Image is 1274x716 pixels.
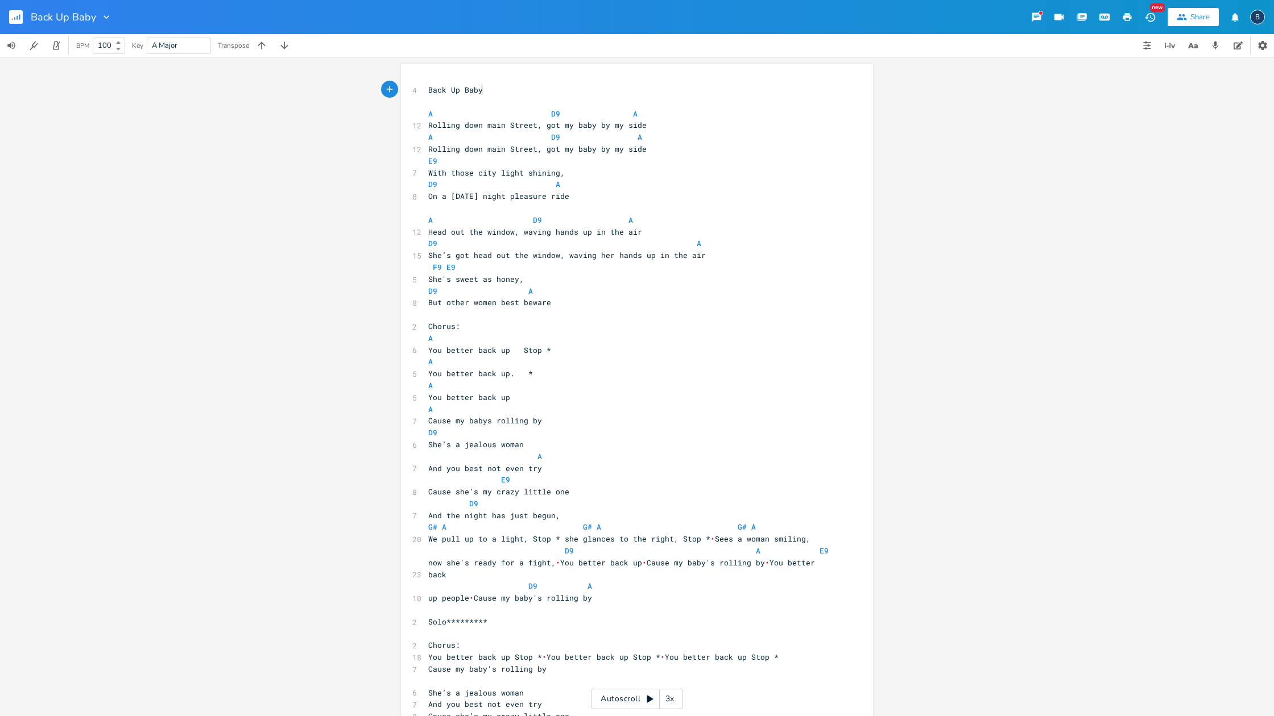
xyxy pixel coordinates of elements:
span: We pull up to a light, Stop * she glances to the right, Stop * Sees a woman smiling, [428,534,810,544]
span: A [556,179,560,189]
span: Chorus: [428,321,460,331]
span: And you best not even try [428,463,542,473]
span: A [537,451,542,461]
span: D9 [428,238,437,248]
span: She’s got head out the window, waving her hands up in the air [428,250,706,260]
span: With those city light shining, [428,168,565,178]
span: up people Cause my baby's rolling by [428,593,592,603]
span: A [428,356,433,367]
span: You better back up Stop * [428,345,551,355]
span: A [597,522,601,532]
span: D9 [551,109,560,119]
span: D9 [469,498,478,509]
span: D9 [428,427,437,438]
span: D9 [428,179,437,189]
span: And you best not even try [428,699,542,709]
span: \u2028 [710,534,715,544]
span: \u2028 [556,557,560,568]
span: On a [DATE] night pleasure ride [428,191,569,201]
span: A Major [152,40,177,51]
span: E9 [501,474,510,485]
div: BPM [76,43,89,49]
span: Rolling down main Street, got my baby by my side [428,144,647,154]
span: Back Up Baby [428,85,483,95]
button: B [1250,4,1265,30]
div: Transpose [218,42,249,49]
span: Rolling down main Street, got my baby by my side [428,120,647,130]
div: New [1150,3,1165,12]
span: A [428,132,433,142]
span: A [697,238,701,248]
span: She’s a jealous woman [428,439,524,449]
span: \u2028 [642,557,647,568]
div: Share [1190,12,1210,22]
span: G# [428,522,437,532]
span: A [633,109,638,119]
div: Key [132,42,143,49]
span: A [638,132,642,142]
div: boywells [1250,10,1265,24]
span: G# [583,522,592,532]
span: \u2028 [660,652,665,662]
span: D9 [551,132,560,142]
span: A [528,286,533,296]
span: Cause my baby's rolling by [428,664,547,674]
button: Share [1168,8,1219,26]
span: F9 [433,262,442,272]
span: D9 [428,286,437,296]
span: E9 [446,262,456,272]
span: She's sweet as honey, [428,274,524,284]
span: E9 [820,546,829,556]
span: Head out the window, waving hands up in the air [428,227,642,237]
span: now she's ready for a fight, You better back up Cause my baby's rolling by You better back [428,557,820,580]
span: You better back up Stop * You better back up Stop * You better back up Stop * [428,652,779,662]
button: New [1139,7,1161,27]
span: D9 [528,581,537,591]
span: A [428,215,433,225]
span: She’s a jealous woman [428,688,524,698]
span: Chorus: [428,640,460,650]
span: A [428,333,433,343]
span: A [428,380,433,390]
span: \u2028 [542,652,547,662]
span: G# [738,522,747,532]
span: A [442,522,446,532]
span: A [751,522,756,532]
span: A [428,109,433,119]
span: \u2028 [469,593,474,603]
span: D9 [533,215,542,225]
div: 3x [660,689,680,709]
div: Autoscroll [591,689,683,709]
span: A [628,215,633,225]
span: \u2028 [765,557,770,568]
span: D9 [565,546,574,556]
span: A [756,546,760,556]
span: And the night has just begun, [428,510,560,521]
span: You better back up. * [428,368,533,378]
span: Cause my babys rolling by [428,415,542,426]
span: A [428,404,433,414]
span: E9 [428,156,437,166]
span: But other women best beware [428,297,551,307]
span: Back Up Baby [31,12,96,22]
span: Cause she’s my crazy little one [428,486,569,497]
span: You better back up [428,392,510,402]
span: A [588,581,592,591]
